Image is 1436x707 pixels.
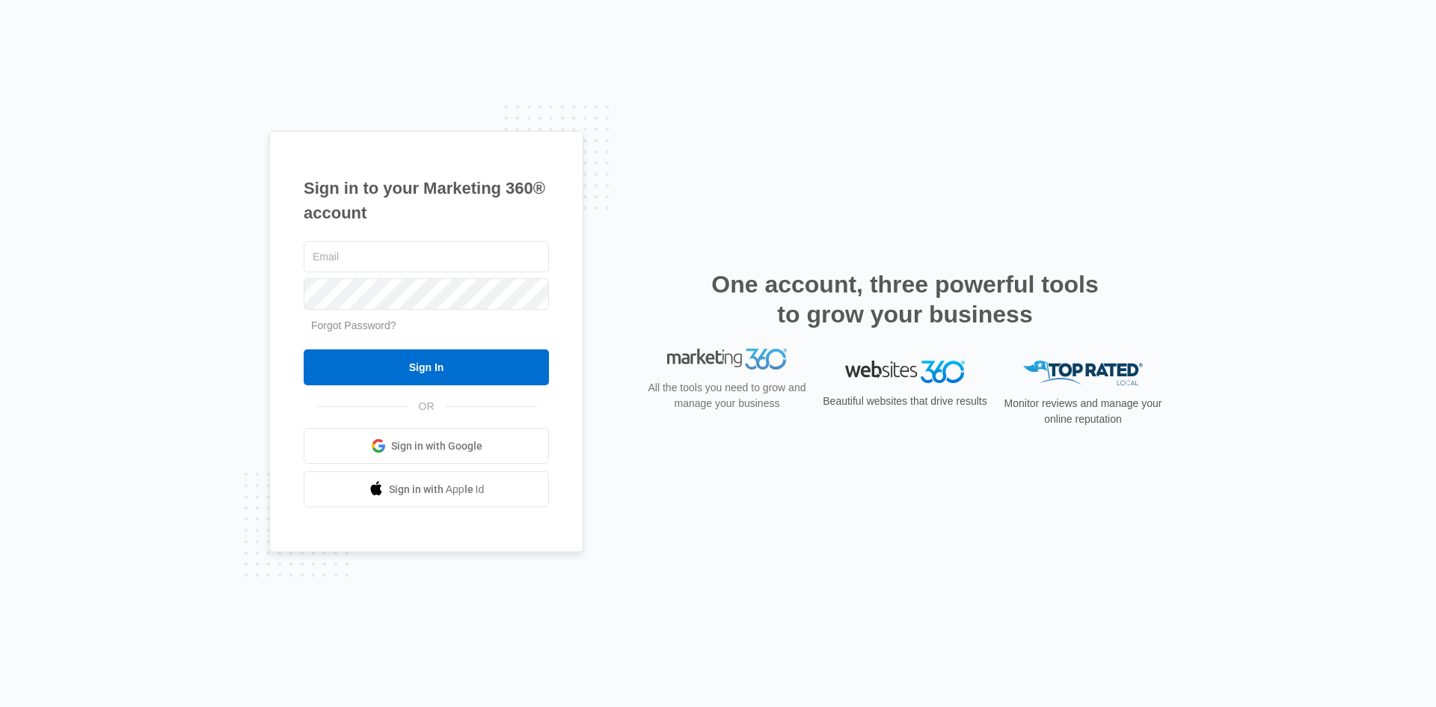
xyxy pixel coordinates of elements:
[304,471,549,507] a: Sign in with Apple Id
[821,394,989,409] p: Beautiful websites that drive results
[1023,361,1143,385] img: Top Rated Local
[304,176,549,225] h1: Sign in to your Marketing 360® account
[391,438,482,454] span: Sign in with Google
[845,361,965,382] img: Websites 360
[707,269,1103,329] h2: One account, three powerful tools to grow your business
[304,428,549,464] a: Sign in with Google
[999,396,1167,427] p: Monitor reviews and manage your online reputation
[667,361,787,382] img: Marketing 360
[643,392,811,423] p: All the tools you need to grow and manage your business
[304,241,549,272] input: Email
[389,482,485,498] span: Sign in with Apple Id
[311,319,396,331] a: Forgot Password?
[304,349,549,385] input: Sign In
[408,399,445,414] span: OR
